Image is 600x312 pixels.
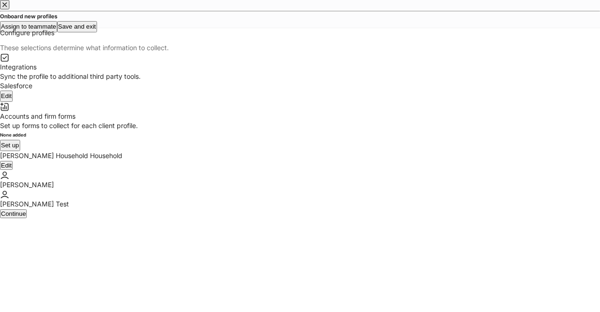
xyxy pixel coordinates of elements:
[1,141,19,150] div: Set up
[1,91,12,101] div: Edit
[1,210,26,217] div: Continue
[1,162,12,169] div: Edit
[57,21,97,32] button: Save and exit
[58,22,96,31] div: Save and exit
[1,22,56,31] div: Assign to teammate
